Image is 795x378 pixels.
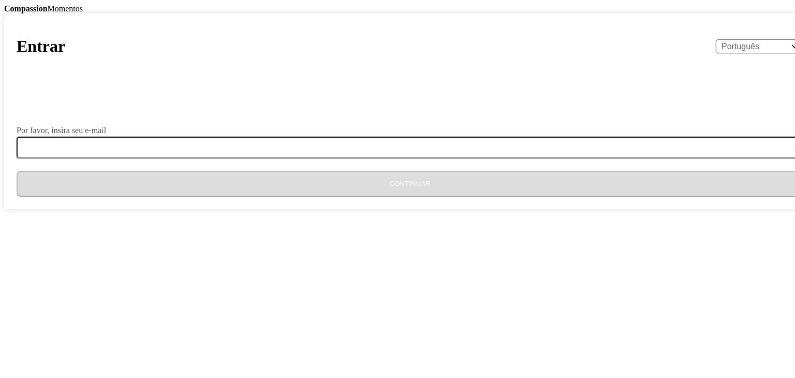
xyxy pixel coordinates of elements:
[17,37,65,56] h1: Entrar
[4,4,791,13] div: Momentos
[17,126,106,135] label: Por favor, insira seu e-mail
[4,4,48,13] b: Compassion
